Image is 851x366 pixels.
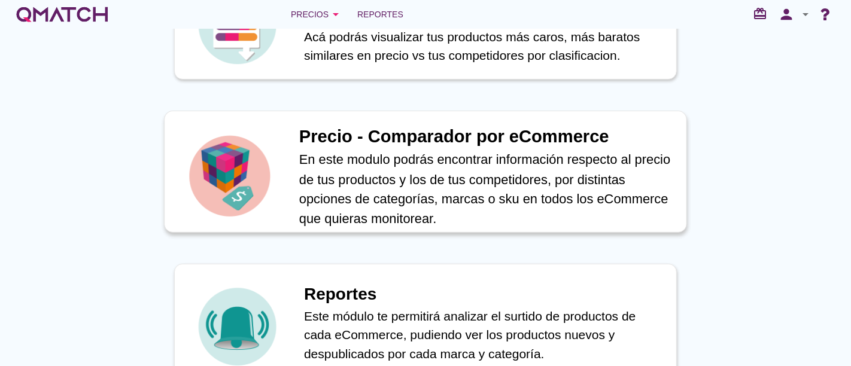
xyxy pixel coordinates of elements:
p: En este modulo podrás encontrar información respecto al precio de tus productos y los de tus comp... [299,150,674,228]
span: Reportes [357,7,403,22]
a: white-qmatch-logo [14,2,110,26]
i: arrow_drop_down [798,7,813,22]
i: arrow_drop_down [329,7,343,22]
a: Reportes [352,2,408,26]
i: redeem [753,7,772,21]
p: Este módulo te permitirá analizar el surtido de productos de cada eCommerce, pudiendo ver los pro... [304,307,664,364]
img: icon [186,132,273,219]
a: iconPrecio - Comparador por eCommerceEn este modulo podrás encontrar información respecto al prec... [157,113,694,230]
h1: Reportes [304,282,664,307]
p: Acá podrás visualizar tus productos más caros, más baratos similares en precio vs tus competidore... [304,28,664,65]
div: Precios [291,7,343,22]
i: person [774,6,798,23]
button: Precios [281,2,352,26]
h1: Precio - Comparador por eCommerce [299,124,674,150]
